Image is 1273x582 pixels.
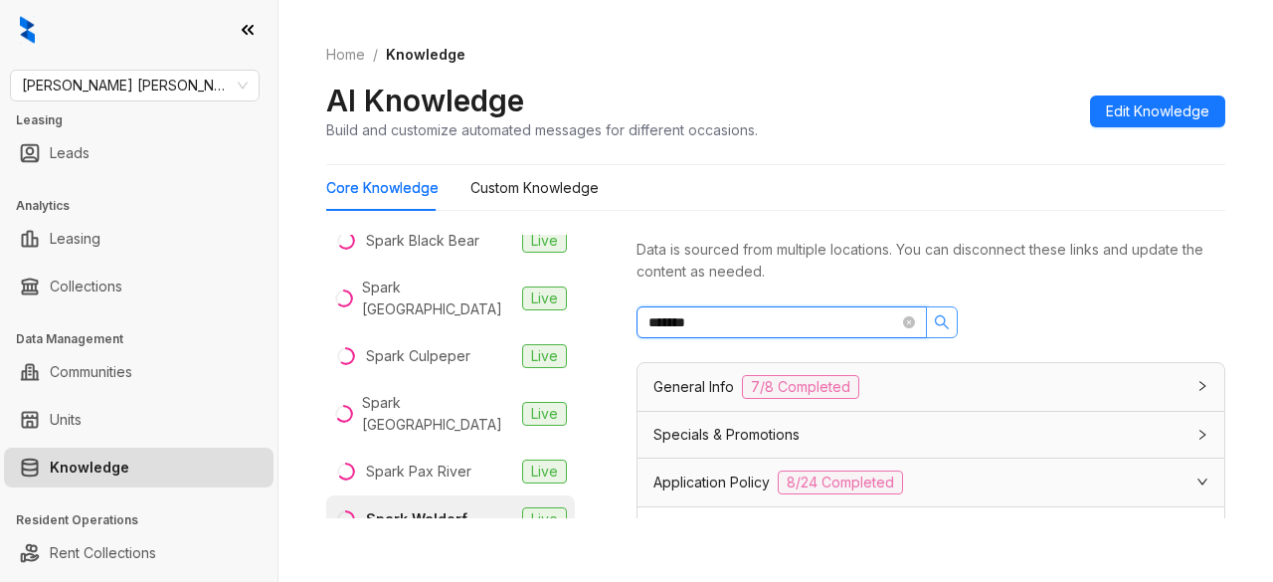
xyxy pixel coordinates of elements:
span: collapsed [1196,380,1208,392]
a: Collections [50,267,122,306]
span: Specials & Promotions [653,424,800,446]
a: Units [50,400,82,440]
span: close-circle [903,316,915,328]
h3: Analytics [16,197,277,215]
div: Application Policy8/24 Completed [637,459,1224,506]
span: Application Policy [653,472,770,493]
span: Live [522,460,567,484]
a: Communities [50,352,132,392]
div: Spark Pax River [366,461,471,483]
li: / [373,44,378,66]
button: Edit Knowledge [1090,96,1225,127]
span: 8/24 Completed [778,471,903,494]
span: General Info [653,376,734,398]
h3: Leasing [16,111,277,129]
div: Spark [GEOGRAPHIC_DATA] [362,392,514,436]
a: Leads [50,133,90,173]
span: Live [522,344,567,368]
div: Spark Waldorf [366,508,467,530]
span: Live [522,402,567,426]
span: Live [522,287,567,310]
div: Specials & Promotions [637,412,1224,458]
a: Leasing [50,219,100,259]
div: Custom Knowledge [470,177,599,199]
li: Communities [4,352,273,392]
li: Leads [4,133,273,173]
span: Knowledge [386,46,465,63]
li: Units [4,400,273,440]
span: search [934,314,950,330]
div: Core Knowledge [326,177,439,199]
h2: AI Knowledge [326,82,524,119]
a: Rent Collections [50,533,156,573]
span: expanded [1196,476,1208,487]
div: General Info7/8 Completed [637,363,1224,411]
span: 7/8 Completed [742,375,859,399]
span: Live [522,507,567,531]
h3: Data Management [16,330,277,348]
a: Home [322,44,369,66]
span: Gates Hudson [22,71,248,100]
span: collapsed [1196,429,1208,441]
h3: Resident Operations [16,511,277,529]
div: Build and customize automated messages for different occasions. [326,119,758,140]
li: Knowledge [4,448,273,487]
li: Collections [4,267,273,306]
a: Knowledge [50,448,129,487]
div: Data is sourced from multiple locations. You can disconnect these links and update the content as... [636,239,1225,283]
div: Spark Culpeper [366,345,470,367]
img: logo [20,16,35,44]
span: Edit Knowledge [1106,100,1209,122]
span: Live [522,229,567,253]
li: Rent Collections [4,533,273,573]
div: Spark Black Bear [366,230,479,252]
div: Spark [GEOGRAPHIC_DATA] [362,277,514,320]
li: Leasing [4,219,273,259]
